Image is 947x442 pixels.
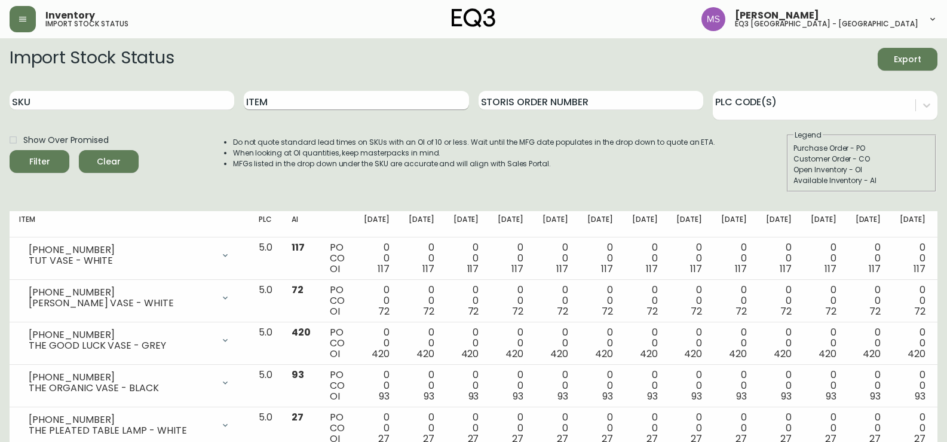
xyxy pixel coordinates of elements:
th: AI [282,211,320,237]
span: 117 [378,262,390,276]
div: 0 0 [498,327,523,359]
span: 117 [869,262,881,276]
img: logo [452,8,496,28]
div: PO CO [330,370,345,402]
div: 0 0 [498,370,523,402]
div: 0 0 [632,242,658,275]
th: PLC [249,211,282,237]
div: 0 0 [856,285,881,317]
span: 72 [557,304,568,318]
div: 0 0 [587,242,613,275]
h5: eq3 [GEOGRAPHIC_DATA] - [GEOGRAPHIC_DATA] [735,20,918,28]
div: THE ORGANIC VASE - BLACK [29,383,213,394]
span: 93 [424,389,434,403]
td: 5.0 [249,280,282,322]
th: [DATE] [623,211,667,237]
span: 72 [468,304,479,318]
div: [PHONE_NUMBER]THE PLEATED TABLE LAMP - WHITE [19,412,240,438]
div: 0 0 [498,242,523,275]
th: [DATE] [801,211,846,237]
div: 0 0 [632,285,658,317]
span: 420 [550,347,568,361]
button: Filter [10,150,69,173]
div: 0 0 [900,327,925,359]
span: 93 [602,389,613,403]
th: [DATE] [756,211,801,237]
span: 117 [690,262,702,276]
th: [DATE] [667,211,712,237]
span: 420 [416,347,434,361]
div: 0 0 [587,370,613,402]
th: [DATE] [444,211,489,237]
span: 93 [915,389,925,403]
td: 5.0 [249,322,282,365]
span: 72 [691,304,702,318]
div: 0 0 [766,285,792,317]
legend: Legend [793,130,823,141]
li: When looking at OI quantities, keep masterpacks in mind. [233,148,716,158]
div: 0 0 [453,327,479,359]
span: 93 [826,389,836,403]
span: 72 [914,304,925,318]
div: 0 0 [811,327,836,359]
span: 420 [819,347,836,361]
span: 93 [513,389,523,403]
span: [PERSON_NAME] [735,11,819,20]
span: OI [330,347,340,361]
div: 0 0 [364,370,390,402]
th: [DATE] [712,211,756,237]
div: Purchase Order - PO [793,143,930,154]
span: 72 [512,304,523,318]
span: 72 [869,304,881,318]
span: 420 [461,347,479,361]
div: 0 0 [409,242,434,275]
span: 72 [292,283,304,297]
span: Inventory [45,11,95,20]
span: 93 [292,368,304,382]
span: 420 [292,325,311,339]
h5: import stock status [45,20,128,28]
th: [DATE] [578,211,623,237]
span: 93 [647,389,658,403]
img: 1b6e43211f6f3cc0b0729c9049b8e7af [701,7,725,31]
span: 93 [781,389,792,403]
div: 0 0 [811,285,836,317]
span: 72 [646,304,658,318]
div: 0 0 [856,242,881,275]
div: 0 0 [587,327,613,359]
div: Open Inventory - OI [793,164,930,175]
div: TUT VASE - WHITE [29,255,213,266]
span: 420 [372,347,390,361]
span: 420 [774,347,792,361]
span: 420 [640,347,658,361]
div: [PHONE_NUMBER] [29,414,213,425]
span: 27 [292,410,304,424]
span: 93 [691,389,702,403]
div: Available Inventory - AI [793,175,930,186]
span: 420 [729,347,747,361]
span: 117 [467,262,479,276]
li: Do not quote standard lead times on SKUs with an OI of 10 or less. Wait until the MFG date popula... [233,137,716,148]
div: 0 0 [453,370,479,402]
span: 420 [863,347,881,361]
th: Item [10,211,249,237]
td: 5.0 [249,365,282,407]
div: PO CO [330,285,345,317]
div: Customer Order - CO [793,154,930,164]
div: 0 0 [453,285,479,317]
div: 0 0 [900,242,925,275]
div: 0 0 [811,370,836,402]
div: [PHONE_NUMBER] [29,330,213,340]
button: Export [878,48,937,71]
div: 0 0 [676,242,702,275]
th: [DATE] [399,211,444,237]
th: [DATE] [890,211,935,237]
h2: Import Stock Status [10,48,174,71]
div: [PHONE_NUMBER]THE ORGANIC VASE - BLACK [19,370,240,396]
div: 0 0 [766,327,792,359]
div: THE GOOD LUCK VASE - GREY [29,340,213,351]
span: 72 [423,304,434,318]
div: 0 0 [543,370,568,402]
span: 117 [914,262,925,276]
div: 0 0 [676,370,702,402]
